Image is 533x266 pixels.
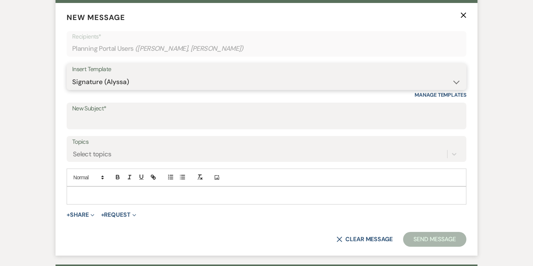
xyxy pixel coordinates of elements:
[72,137,461,147] label: Topics
[72,32,461,41] p: Recipients*
[67,13,125,22] span: New Message
[72,64,461,75] div: Insert Template
[415,92,466,98] a: Manage Templates
[67,212,70,218] span: +
[73,149,111,159] div: Select topics
[403,232,466,247] button: Send Message
[101,212,136,218] button: Request
[101,212,104,218] span: +
[72,41,461,56] div: Planning Portal Users
[135,44,244,54] span: ( [PERSON_NAME], [PERSON_NAME] )
[67,212,94,218] button: Share
[336,236,393,242] button: Clear message
[72,103,461,114] label: New Subject*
